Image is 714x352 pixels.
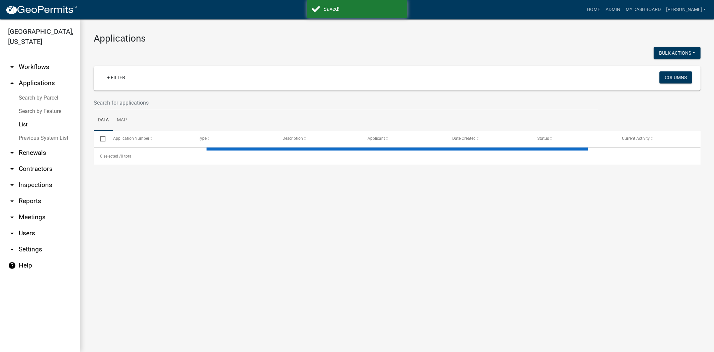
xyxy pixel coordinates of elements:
datatable-header-cell: Select [94,131,106,147]
i: arrow_drop_down [8,63,16,71]
datatable-header-cell: Description [276,131,361,147]
i: arrow_drop_down [8,197,16,205]
i: arrow_drop_down [8,213,16,221]
a: Home [584,3,603,16]
i: arrow_drop_down [8,245,16,253]
i: arrow_drop_down [8,165,16,173]
a: Map [113,110,131,131]
span: Type [198,136,207,141]
i: arrow_drop_up [8,79,16,87]
span: Current Activity [622,136,650,141]
h3: Applications [94,33,701,44]
i: arrow_drop_down [8,229,16,237]
a: Data [94,110,113,131]
a: My Dashboard [623,3,663,16]
span: 0 selected / [100,154,121,159]
span: Application Number [113,136,150,141]
a: Admin [603,3,623,16]
datatable-header-cell: Applicant [361,131,446,147]
datatable-header-cell: Type [191,131,276,147]
div: 0 total [94,148,701,165]
i: help [8,261,16,270]
a: [PERSON_NAME] [663,3,709,16]
span: Description [283,136,303,141]
datatable-header-cell: Status [531,131,616,147]
span: Applicant [368,136,385,141]
span: Status [537,136,549,141]
input: Search for applications [94,96,598,110]
datatable-header-cell: Current Activity [616,131,701,147]
datatable-header-cell: Application Number [106,131,191,147]
i: arrow_drop_down [8,149,16,157]
button: Bulk Actions [654,47,701,59]
button: Columns [659,71,692,83]
span: Date Created [453,136,476,141]
i: arrow_drop_down [8,181,16,189]
datatable-header-cell: Date Created [446,131,531,147]
div: Saved! [324,5,402,13]
a: + Filter [102,71,131,83]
